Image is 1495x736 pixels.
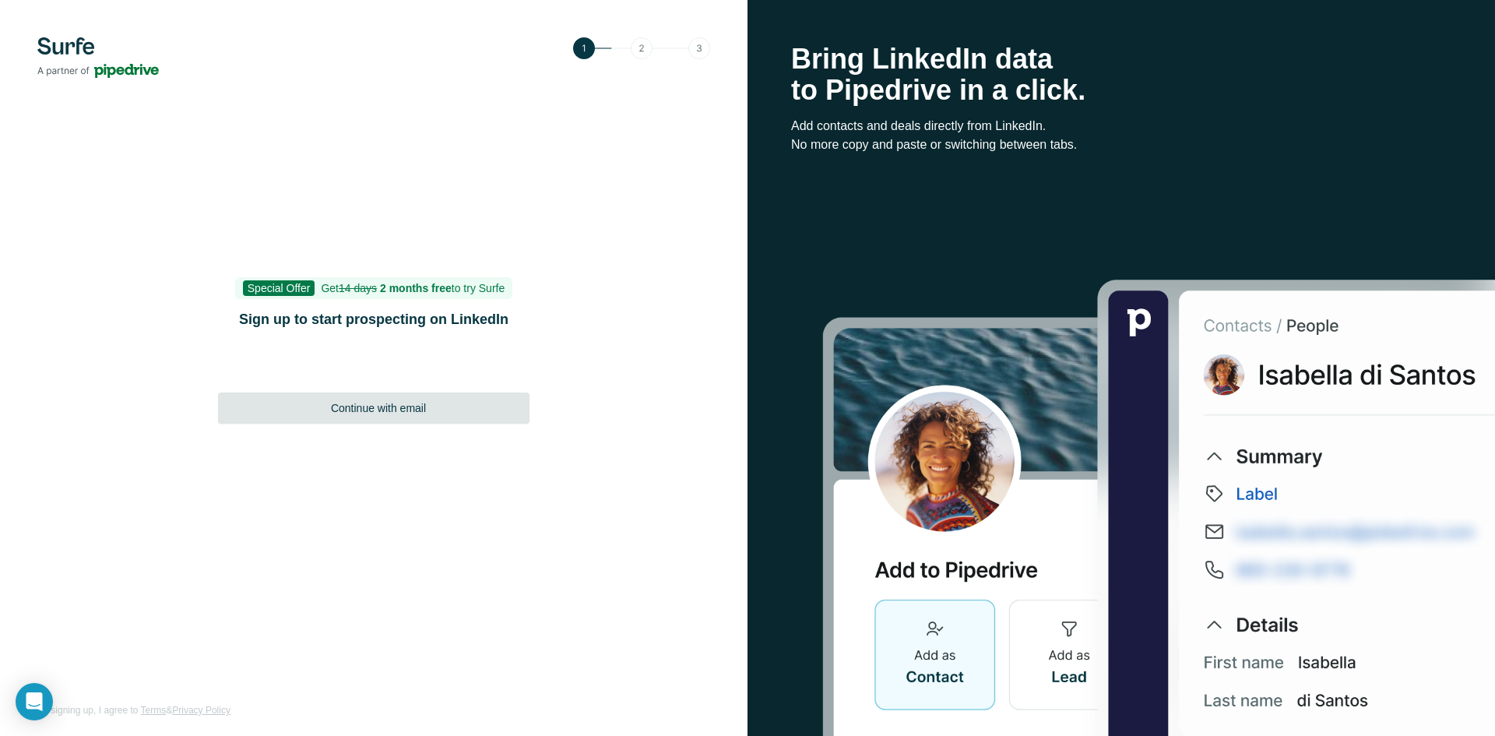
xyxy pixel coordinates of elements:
span: By signing up, I agree to [37,705,138,716]
span: Get to try Surfe [321,282,505,294]
a: Terms [141,705,167,716]
p: No more copy and paste or switching between tabs. [791,136,1451,154]
s: 14 days [339,282,377,294]
iframe: Sign in with Google Button [210,350,537,385]
b: 2 months free [380,282,452,294]
a: Privacy Policy [172,705,230,716]
p: Add contacts and deals directly from LinkedIn. [791,117,1451,136]
h1: Bring LinkedIn data to Pipedrive in a click. [791,44,1451,106]
div: Open Intercom Messenger [16,683,53,720]
h1: Sign up to start prospecting on LinkedIn [218,308,529,330]
span: Special Offer [243,280,315,296]
span: & [166,705,172,716]
img: Step 1 [573,37,710,59]
img: Surfe's logo [37,37,159,78]
img: Surfe Stock Photo - Selling good vibes [822,278,1495,736]
span: Continue with email [331,400,426,416]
